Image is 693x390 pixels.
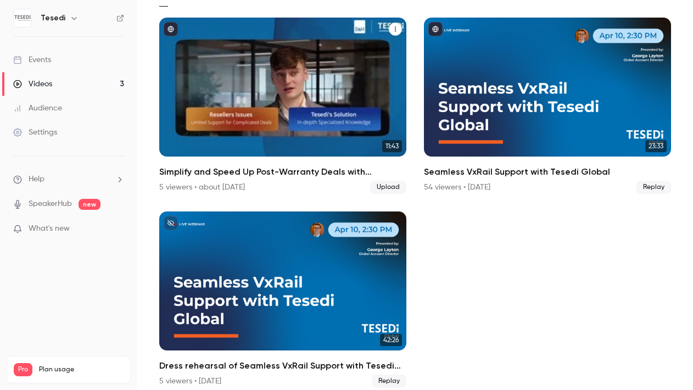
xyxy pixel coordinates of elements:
[159,182,245,193] div: 5 viewers • about [DATE]
[14,9,31,27] img: Tesedi
[13,79,52,90] div: Videos
[39,365,124,374] span: Plan usage
[645,140,667,152] span: 23:33
[13,103,62,114] div: Audience
[164,22,178,36] button: published
[159,211,406,388] a: 42:26Dress rehearsal of Seamless VxRail Support with Tesedi Global5 viewers • [DATE]Replay
[13,174,124,185] li: help-dropdown-opener
[29,174,44,185] span: Help
[29,198,72,210] a: SpeakerHub
[424,182,490,193] div: 54 viewers • [DATE]
[79,199,100,210] span: new
[14,363,32,376] span: Pro
[382,140,402,152] span: 11:43
[159,165,406,179] h2: Simplify and Speed Up Post-Warranty Deals with [PERSON_NAME] and D&H
[159,376,221,387] div: 5 viewers • [DATE]
[108,376,124,386] p: / 90
[13,54,51,65] div: Events
[159,18,406,194] li: Simplify and Speed Up Post-Warranty Deals with Tesedi and D&H
[159,18,671,388] ul: Videos
[111,224,124,234] iframe: Noticeable Trigger
[424,165,671,179] h2: Seamless VxRail Support with Tesedi Global
[372,375,406,388] span: Replay
[159,359,406,372] h2: Dress rehearsal of Seamless VxRail Support with Tesedi Global
[380,334,402,346] span: 42:26
[424,18,671,194] a: 23:33Seamless VxRail Support with Tesedi Global54 viewers • [DATE]Replay
[14,376,35,386] p: Videos
[636,181,671,194] span: Replay
[370,181,406,194] span: Upload
[428,22,443,36] button: published
[424,18,671,194] li: Seamless VxRail Support with Tesedi Global
[108,378,111,385] span: 3
[29,223,70,235] span: What's new
[41,13,65,24] h6: Tesedi
[164,216,178,230] button: unpublished
[159,211,406,388] li: Dress rehearsal of Seamless VxRail Support with Tesedi Global
[13,127,57,138] div: Settings
[159,18,406,194] a: 11:43Simplify and Speed Up Post-Warranty Deals with [PERSON_NAME] and D&H5 viewers • about [DATE]...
